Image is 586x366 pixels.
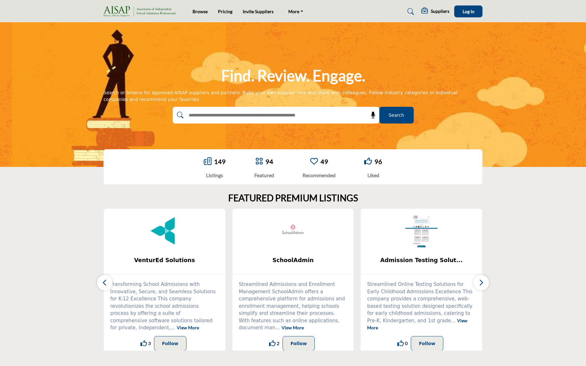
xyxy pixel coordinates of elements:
span: 3 [148,340,151,347]
span: 2 [277,340,279,347]
a: More [284,7,308,16]
a: Admission Testing Solut... [361,252,482,269]
a: Invite Suppliers [243,9,274,14]
p: Transforming School Admissions with Innovative, Secure, and Seamless Solutions for K-12 Excellenc... [110,281,219,332]
span: 0 [405,340,408,347]
a: View More [282,325,304,330]
h5: Suppliers [431,8,449,14]
b: Admission Testing Solutions1 [370,252,473,269]
i: Go to Liked [364,157,372,165]
img: Site Logo [104,6,179,17]
p: Follow [419,340,435,347]
p: Follow [291,340,307,347]
img: VenturEd Solutions [149,215,181,247]
h1: Find. Review. Engage. [221,66,365,86]
a: Go to Featured [255,157,263,166]
a: VenturEd Solutions [104,252,225,269]
span: SchoolAdmin [242,256,344,264]
b: VenturEd Solutions [113,252,216,269]
span: ... [451,318,455,324]
button: Follow [283,336,315,351]
p: Streamlined Admissions and Enrollment Management SchoolAdmin offers a comprehensive platform for ... [239,281,347,332]
a: Browse [193,9,208,14]
span: Log In [463,9,474,14]
a: 149 [214,158,226,165]
img: Admission Testing Solutions1 [405,215,437,247]
button: Search [379,107,414,124]
a: 96 [374,158,382,165]
button: Follow [411,336,443,351]
a: Search [401,6,418,17]
a: 49 [320,158,328,165]
div: Suppliers [421,8,449,15]
span: VenturEd Solutions [113,256,216,264]
div: Search or browse for approved AISAP suppliers and partners. Build your own supplier lists and sha... [104,89,482,103]
a: Pricing [218,9,232,14]
span: ... [171,325,175,331]
a: View More [177,325,199,330]
div: Liked [364,171,382,179]
span: Admission Testing Solut... [370,256,473,264]
img: SchoolAdmin [277,215,309,247]
button: Log In [454,5,482,17]
h2: FEATURED PREMIUM LISTINGS [228,193,358,204]
p: Streamlined Online Testing Solutions for Early Childhood Admissions Excellence This company provi... [367,281,476,332]
div: Featured [254,171,274,179]
b: SchoolAdmin [242,252,344,269]
p: Follow [162,340,178,347]
a: SchoolAdmin [232,252,354,269]
span: Search [389,112,404,119]
a: View More [367,318,467,331]
div: Recommended [302,171,336,179]
div: Listings [204,171,226,179]
button: Follow [154,336,186,351]
a: Go to Recommended [310,157,318,166]
span: ... [275,325,280,331]
a: 94 [266,158,273,165]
